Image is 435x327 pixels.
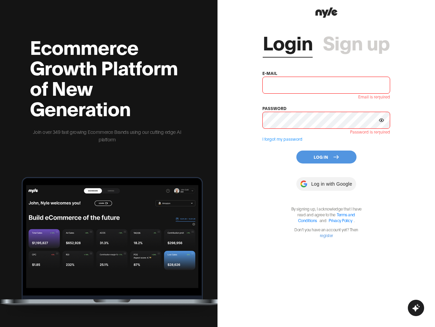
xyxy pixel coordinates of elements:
a: Sign up [323,32,390,52]
a: register [320,233,333,238]
h2: Ecommerce Growth Platform of New Generation [30,36,184,118]
label: e-mail [262,71,277,76]
button: Log in with Google [296,177,356,191]
a: Privacy Policy [329,218,352,223]
span: and [318,218,328,223]
a: I forgot my password [262,136,302,141]
a: Terms and Conditions [298,212,355,223]
label: password [262,106,286,111]
p: By signing up, I acknowledge that I have read and agree to the . [287,206,365,223]
p: Don't you have an account yet? Then [287,227,365,238]
p: Join over 349 fast growing Ecommerce Brands using our cutting edge AI platform [30,128,184,143]
div: Password is required [262,129,390,135]
a: Login [263,32,313,52]
div: Email is required [262,94,390,100]
button: Log In [296,151,356,164]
